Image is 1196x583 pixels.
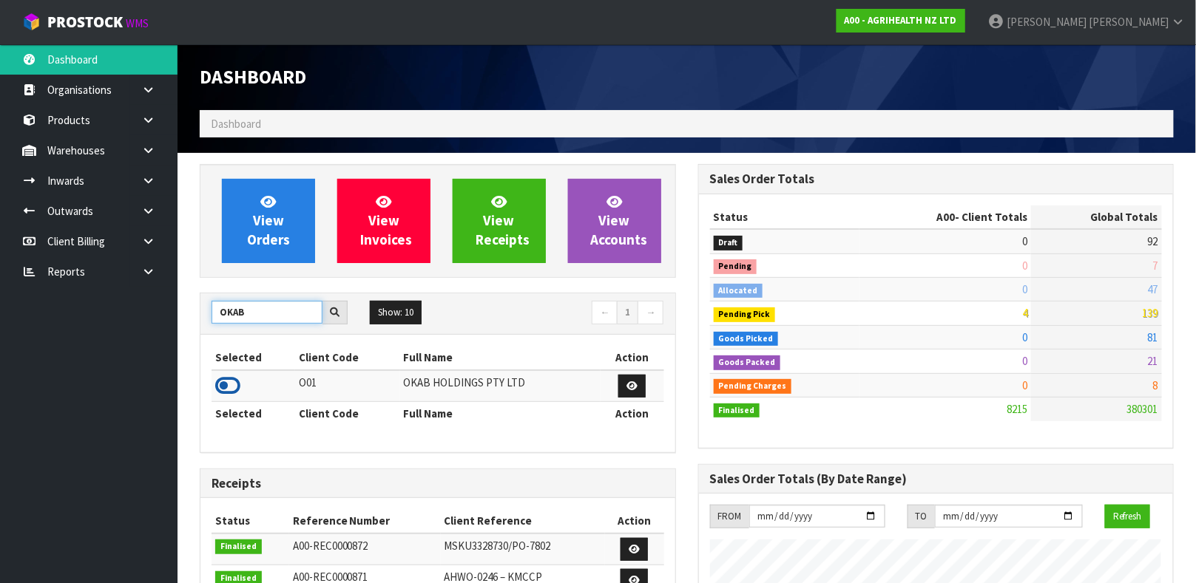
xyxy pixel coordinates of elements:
a: → [638,301,663,324]
a: ← [592,301,618,324]
input: Search clients [212,301,322,324]
span: ProStock [47,13,123,32]
span: Draft [714,236,743,250]
span: 380301 [1127,402,1158,416]
th: Action [601,402,663,426]
td: O01 [295,370,399,402]
div: TO [908,505,935,528]
button: Refresh [1105,505,1150,528]
span: View Orders [247,193,290,248]
span: 47 [1148,282,1158,296]
span: 0 [1022,282,1027,296]
span: Pending Charges [714,379,792,394]
a: A00 - AGRIHEALTH NZ LTD [837,9,965,33]
span: [PERSON_NAME] [1007,15,1087,29]
th: Action [601,346,663,369]
span: Pending [714,259,757,274]
span: [PERSON_NAME] [1089,15,1169,29]
a: ViewReceipts [453,179,546,263]
div: FROM [710,505,749,528]
span: 92 [1148,234,1158,248]
span: Allocated [714,284,763,299]
h3: Sales Order Totals (By Date Range) [710,472,1163,486]
span: Dashboard [200,64,306,89]
th: Full Name [400,402,601,426]
span: A00 [936,210,955,224]
span: 21 [1148,354,1158,368]
span: Goods Picked [714,332,779,347]
h3: Sales Order Totals [710,172,1163,186]
th: Selected [212,402,295,426]
strong: A00 - AGRIHEALTH NZ LTD [845,14,957,27]
span: 0 [1022,259,1027,273]
span: 8215 [1007,402,1027,416]
span: 0 [1022,234,1027,248]
th: Full Name [400,346,601,369]
th: - Client Totals [859,205,1032,229]
span: View Accounts [591,193,648,248]
span: Finalised [714,403,760,418]
th: Global Totals [1031,205,1162,229]
a: 1 [617,301,638,324]
span: View Invoices [360,193,412,248]
span: 81 [1148,330,1158,344]
span: 4 [1022,306,1027,320]
span: 0 [1022,330,1027,344]
span: Finalised [215,539,262,554]
span: Pending Pick [714,307,776,322]
span: 7 [1153,259,1158,273]
span: 8 [1153,378,1158,392]
small: WMS [126,16,149,30]
span: A00-REC0000872 [293,539,368,553]
th: Client Code [295,402,399,426]
img: cube-alt.png [22,13,41,31]
th: Reference Number [289,509,441,533]
th: Client Code [295,346,399,369]
span: Goods Packed [714,355,781,370]
span: 139 [1143,306,1158,320]
a: ViewInvoices [337,179,430,263]
span: View Receipts [476,193,530,248]
th: Status [710,205,859,229]
a: ViewOrders [222,179,315,263]
span: 0 [1022,354,1027,368]
th: Status [212,509,289,533]
td: OKAB HOLDINGS PTY LTD [400,370,601,402]
span: MSKU3328730/PO-7802 [445,539,551,553]
nav: Page navigation [449,301,664,327]
a: ViewAccounts [568,179,661,263]
h3: Receipts [212,477,664,491]
th: Selected [212,346,295,369]
button: Show: 10 [370,301,422,324]
span: 0 [1022,378,1027,392]
th: Client Reference [441,509,605,533]
th: Action [605,509,663,533]
span: Dashboard [211,117,261,131]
